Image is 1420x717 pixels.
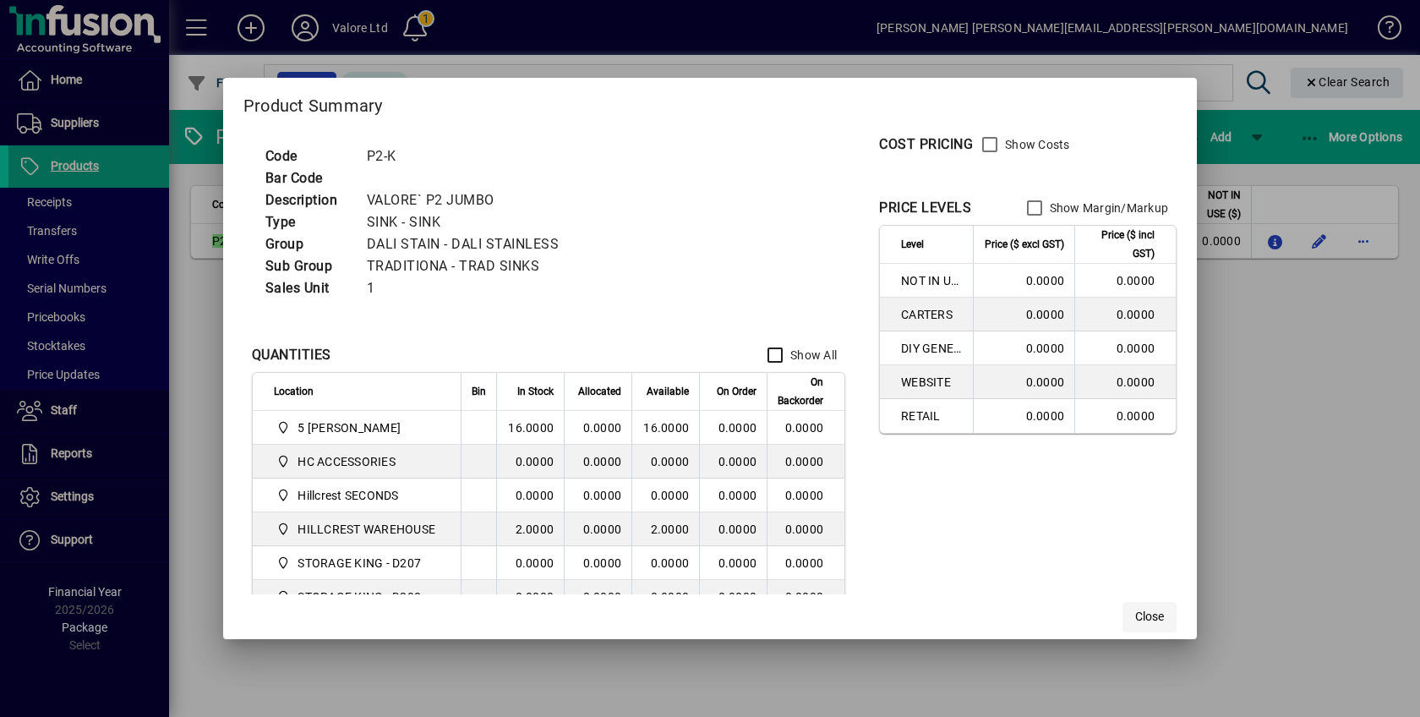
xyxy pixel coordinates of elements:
td: 0.0000 [631,445,699,479]
td: 0.0000 [496,580,564,614]
span: 0.0000 [718,523,757,536]
td: 0.0000 [564,580,631,614]
td: 0.0000 [1074,264,1176,298]
td: Sales Unit [257,277,358,299]
span: WEBSITE [901,374,963,391]
span: Price ($ incl GST) [1085,226,1155,263]
span: NOT IN USE [901,272,963,289]
span: RETAIL [901,408,963,424]
div: COST PRICING [879,134,973,155]
span: Location [274,382,314,401]
td: 0.0000 [496,445,564,479]
span: Price ($ excl GST) [985,235,1064,254]
span: HILLCREST WAREHOUSE [274,519,442,539]
td: SINK - SINK [358,211,580,233]
span: HC ACCESSORIES [298,453,396,470]
td: 2.0000 [631,512,699,546]
td: 0.0000 [631,580,699,614]
label: Show Margin/Markup [1046,200,1169,216]
button: Close [1122,602,1177,632]
label: Show Costs [1002,136,1070,153]
td: Type [257,211,358,233]
td: 0.0000 [1074,298,1176,331]
span: STORAGE KING - D207 [298,555,421,572]
span: 0.0000 [718,590,757,604]
td: 0.0000 [973,399,1074,433]
span: Close [1135,608,1164,626]
td: 0.0000 [564,445,631,479]
span: Available [647,382,689,401]
td: 0.0000 [973,331,1074,365]
span: 0.0000 [718,421,757,435]
div: QUANTITIES [252,345,331,365]
span: Bin [472,382,486,401]
td: Description [257,189,358,211]
td: 0.0000 [767,445,844,479]
td: 0.0000 [1074,399,1176,433]
td: 0.0000 [973,365,1074,399]
td: 0.0000 [767,546,844,580]
td: 0.0000 [973,264,1074,298]
h2: Product Summary [223,78,1197,127]
td: 0.0000 [564,546,631,580]
td: 0.0000 [1074,365,1176,399]
td: Bar Code [257,167,358,189]
span: Hillcrest SECONDS [274,485,442,506]
span: 5 [PERSON_NAME] [298,419,401,436]
span: 5 Colombo Hamilton [274,418,442,438]
td: 16.0000 [631,411,699,445]
span: HILLCREST WAREHOUSE [298,521,435,538]
span: HC ACCESSORIES [274,452,442,472]
td: 0.0000 [767,479,844,512]
td: DALI STAIN - DALI STAINLESS [358,233,580,255]
td: Sub Group [257,255,358,277]
span: STORAGE KING - D207 [274,553,442,573]
td: VALORE` P2 JUMBO [358,189,580,211]
td: 0.0000 [631,546,699,580]
td: 2.0000 [496,512,564,546]
span: DIY GENERAL [901,340,963,357]
span: On Backorder [778,373,823,410]
span: STORAGE KING - D208 [274,587,442,607]
div: PRICE LEVELS [879,198,971,218]
td: 0.0000 [767,580,844,614]
td: 0.0000 [767,411,844,445]
td: 0.0000 [496,479,564,512]
td: 0.0000 [496,546,564,580]
span: 0.0000 [718,489,757,502]
span: In Stock [517,382,554,401]
td: 0.0000 [564,512,631,546]
td: 0.0000 [564,479,631,512]
span: STORAGE KING - D208 [298,588,421,605]
td: Group [257,233,358,255]
span: CARTERS [901,306,963,323]
td: 0.0000 [767,512,844,546]
td: 0.0000 [564,411,631,445]
td: 16.0000 [496,411,564,445]
td: P2-K [358,145,580,167]
span: On Order [717,382,756,401]
td: 0.0000 [1074,331,1176,365]
span: 0.0000 [718,455,757,468]
td: 0.0000 [973,298,1074,331]
td: TRADITIONA - TRAD SINKS [358,255,580,277]
span: Allocated [578,382,621,401]
label: Show All [787,347,837,364]
span: Level [901,235,924,254]
td: Code [257,145,358,167]
span: Hillcrest SECONDS [298,487,398,504]
span: 0.0000 [718,556,757,570]
td: 1 [358,277,580,299]
td: 0.0000 [631,479,699,512]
